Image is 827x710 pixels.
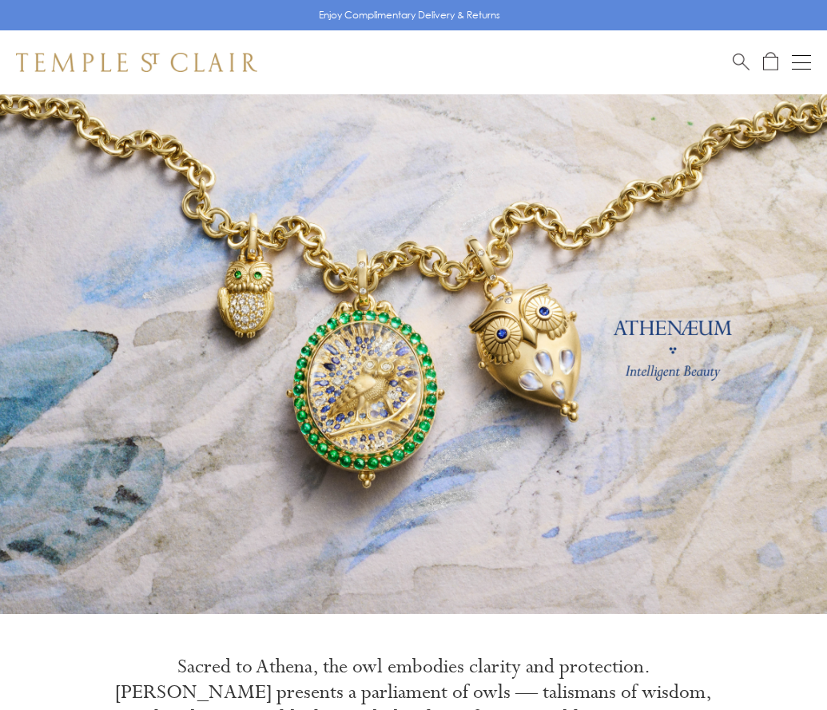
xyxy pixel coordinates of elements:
img: Temple St. Clair [16,53,257,72]
button: Open navigation [792,53,811,72]
a: Open Shopping Bag [763,52,778,72]
a: Search [733,52,749,72]
p: Enjoy Complimentary Delivery & Returns [319,7,500,23]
